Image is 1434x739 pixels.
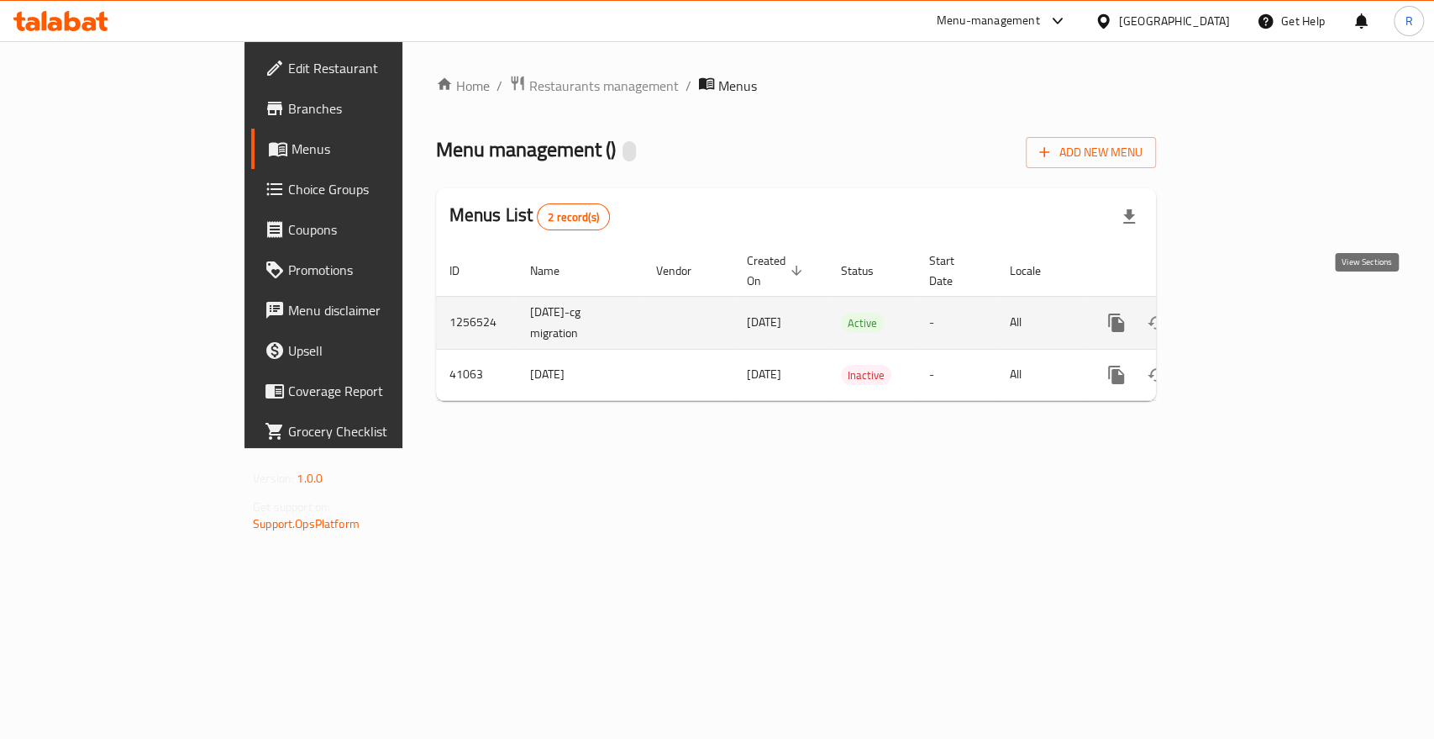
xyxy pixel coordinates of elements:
span: [DATE] [747,363,781,385]
a: Support.OpsPlatform [253,513,360,535]
a: Coupons [251,209,484,250]
span: Grocery Checklist [288,421,470,441]
span: Promotions [288,260,470,280]
td: All [996,349,1083,400]
td: [DATE]-cg migration [517,296,643,349]
span: R [1405,12,1412,30]
span: Vendor [656,261,713,281]
span: Version: [253,467,294,489]
a: Restaurants management [509,75,679,97]
div: Menu-management [937,11,1040,31]
span: Edit Restaurant [288,58,470,78]
a: Branches [251,88,484,129]
span: Start Date [929,251,976,291]
td: All [996,296,1083,349]
span: [DATE] [747,311,781,333]
span: Menu disclaimer [288,300,470,320]
div: Total records count [537,203,610,230]
div: Export file [1109,197,1149,237]
span: Restaurants management [529,76,679,96]
div: Inactive [841,365,891,385]
a: Edit Restaurant [251,48,484,88]
div: [GEOGRAPHIC_DATA] [1119,12,1230,30]
span: Name [530,261,581,281]
span: Coupons [288,219,470,240]
a: Upsell [251,330,484,371]
a: Promotions [251,250,484,290]
a: Menu disclaimer [251,290,484,330]
button: Change Status [1137,303,1177,343]
span: Menus [292,139,470,159]
td: [DATE] [517,349,643,400]
span: 2 record(s) [538,209,609,225]
button: Change Status [1137,355,1177,395]
button: more [1096,303,1137,343]
span: Coverage Report [288,381,470,401]
span: Status [841,261,896,281]
span: Choice Groups [288,179,470,199]
span: Menu management ( ) [436,130,616,168]
span: Inactive [841,366,891,385]
span: Upsell [288,340,470,361]
span: Active [841,314,884,333]
a: Coverage Report [251,371,484,411]
span: Locale [1010,261,1063,281]
span: Get support on: [253,496,330,518]
span: Created On [747,251,807,291]
a: Choice Groups [251,169,484,209]
th: Actions [1083,245,1271,297]
a: Grocery Checklist [251,411,484,451]
button: more [1096,355,1137,395]
li: / [496,76,502,96]
span: Menus [718,76,757,96]
button: Add New Menu [1026,137,1156,168]
span: 1.0.0 [297,467,323,489]
li: / [685,76,691,96]
td: - [916,296,996,349]
a: Menus [251,129,484,169]
span: Branches [288,98,470,119]
h2: Menus List [449,203,610,230]
table: enhanced table [436,245,1271,401]
nav: breadcrumb [436,75,1156,97]
td: - [916,349,996,400]
span: Add New Menu [1039,142,1142,163]
span: ID [449,261,481,281]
